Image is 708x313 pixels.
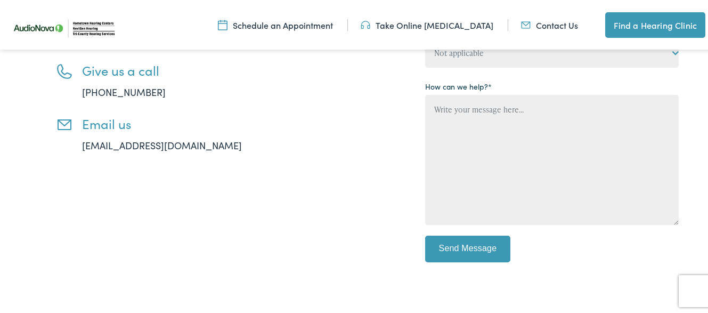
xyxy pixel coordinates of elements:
a: Schedule an Appointment [218,18,333,29]
a: Contact Us [521,18,578,29]
img: utility icon [521,18,531,29]
h3: Email us [82,115,274,130]
a: [EMAIL_ADDRESS][DOMAIN_NAME] [82,137,242,150]
a: [PHONE_NUMBER] [82,84,166,97]
label: How can we help? [425,79,492,91]
h3: Give us a call [82,61,274,77]
a: Take Online [MEDICAL_DATA] [361,18,493,29]
img: utility icon [361,18,370,29]
img: utility icon [218,18,227,29]
a: Find a Hearing Clinic [605,11,705,36]
input: Send Message [425,234,510,261]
